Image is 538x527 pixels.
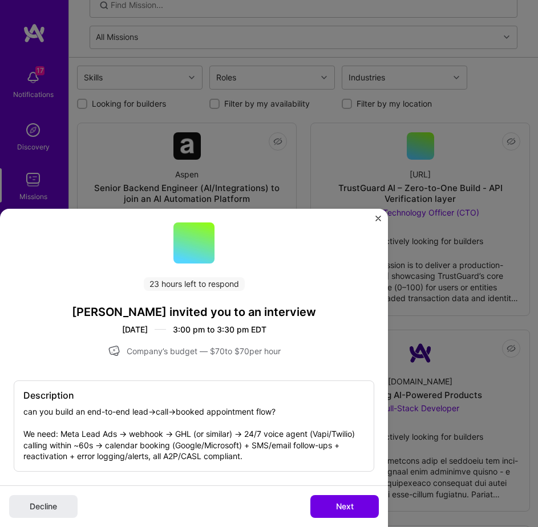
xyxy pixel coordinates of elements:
[375,216,381,227] button: Close
[336,501,354,512] span: Next
[14,344,374,358] div: Company’s budget — $ 70 to $ 70 per hour
[310,495,379,518] button: Next
[9,495,78,518] button: Decline
[173,324,266,335] div: 3:00 pm to 3:30 pm EDT
[122,324,148,335] div: [DATE]
[14,305,374,319] h4: [PERSON_NAME] invited you to an interview
[30,501,57,512] span: Decline
[173,222,215,263] img: Company Logo
[14,380,374,472] div: can you build an end-to-end lead→call→booked appointment flow? We need: Meta Lead Ads → webhook →...
[144,277,245,291] span: 23 hours left to respond
[23,390,365,402] div: Description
